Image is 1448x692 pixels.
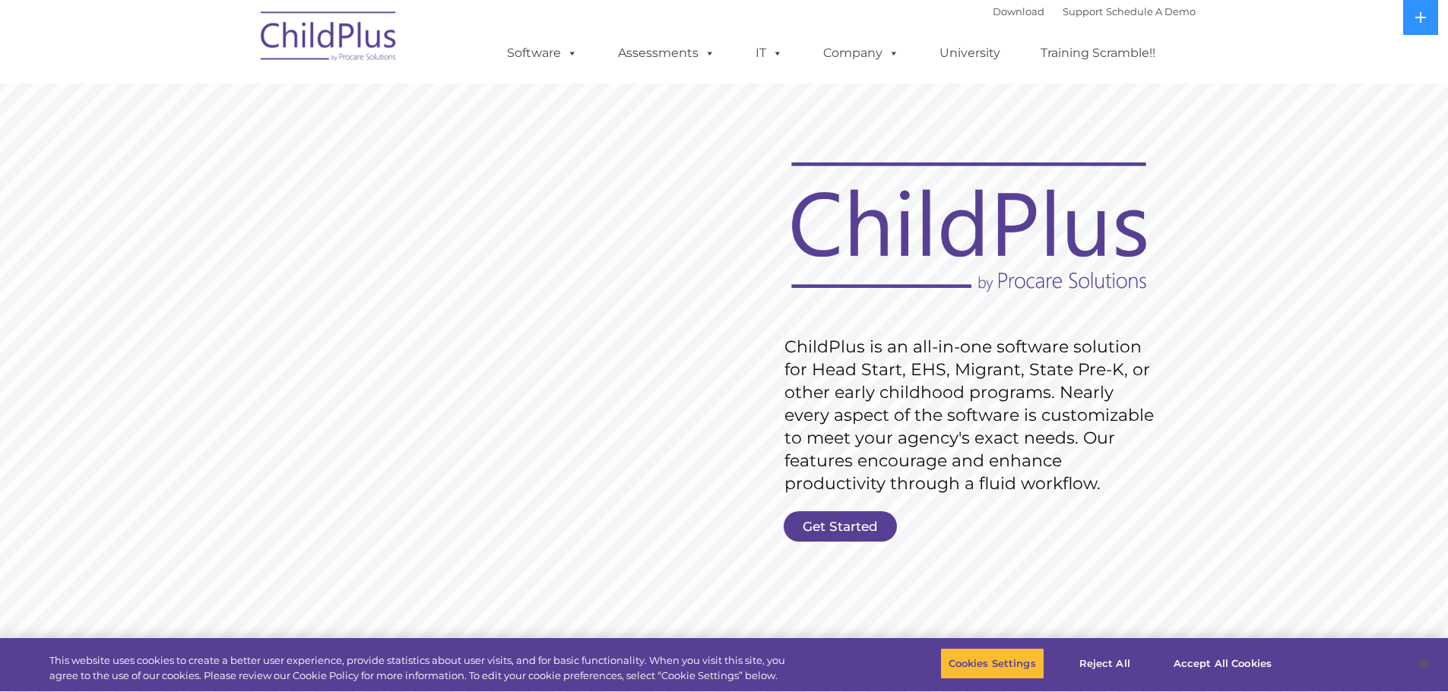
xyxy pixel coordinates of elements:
[49,653,797,683] div: This website uses cookies to create a better user experience, provide statistics about user visit...
[993,5,1044,17] a: Download
[924,38,1016,68] a: University
[1063,5,1103,17] a: Support
[1165,648,1280,680] button: Accept All Cookies
[1106,5,1196,17] a: Schedule A Demo
[1057,648,1152,680] button: Reject All
[1025,38,1171,68] a: Training Scramble!!
[740,38,798,68] a: IT
[253,1,405,77] img: ChildPlus by Procare Solutions
[603,38,730,68] a: Assessments
[808,38,914,68] a: Company
[1407,647,1440,681] button: Close
[492,38,593,68] a: Software
[993,5,1196,17] font: |
[784,336,1161,495] rs-layer: ChildPlus is an all-in-one software solution for Head Start, EHS, Migrant, State Pre-K, or other ...
[940,648,1044,680] button: Cookies Settings
[784,511,897,542] a: Get Started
